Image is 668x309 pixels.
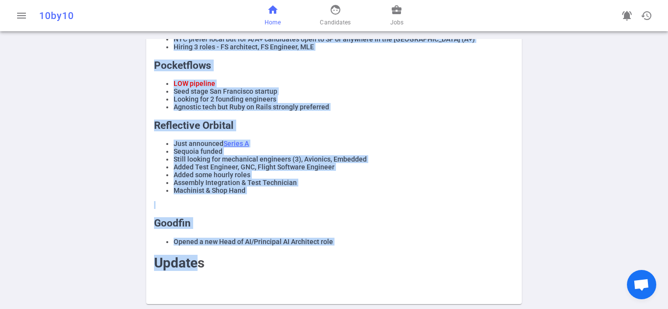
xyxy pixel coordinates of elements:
span: LOW pipeline [174,80,215,87]
h1: Updates [154,255,514,271]
li: Still looking for mechanical engineers (3), Avionics, Embedded [174,155,514,163]
div: 10by10 [39,10,219,21]
li: Assembly Integration & Test Technician [174,179,514,186]
li: Added Test Engineer, GNC, Flight Software Engineer [174,163,514,171]
li: Added some hourly roles [174,171,514,179]
a: Jobs [390,4,403,27]
span: Jobs [390,18,403,27]
li: Opened a new Head of AI/Principal AI Architect role [174,238,514,246]
li: Agnostic tech but Ruby on Rails strongly preferred [174,103,514,111]
span: Candidates [320,18,351,27]
h2: Pocketflows [154,60,514,71]
span: history [641,10,652,21]
span: notifications_active [621,10,633,21]
div: Open chat [627,270,656,299]
button: Open menu [12,6,31,25]
a: Go to see announcements [617,6,637,25]
a: Candidates [320,4,351,27]
span: home [267,4,279,16]
li: Looking for 2 founding engineers [174,95,514,103]
button: Open history [637,6,656,25]
li: NYC prefer local but for A/A+ candidates open to SF or anywhere in the [GEOGRAPHIC_DATA] (A+) [174,35,514,43]
li: Just announced [174,140,514,147]
span: Home [265,18,281,27]
span: face [330,4,341,16]
a: Series A [223,140,249,147]
a: Home [265,4,281,27]
li: Hiring 3 roles - FS architect, FS Engineer, MLE [174,43,514,51]
h2: Reflective Orbital [154,120,514,131]
h2: Goodfin [154,217,514,229]
span: menu [16,10,27,21]
li: Machinist & Shop Hand [174,186,514,194]
li: Sequoia funded [174,147,514,155]
li: Seed stage San Francisco startup [174,87,514,95]
span: business_center [391,4,402,16]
